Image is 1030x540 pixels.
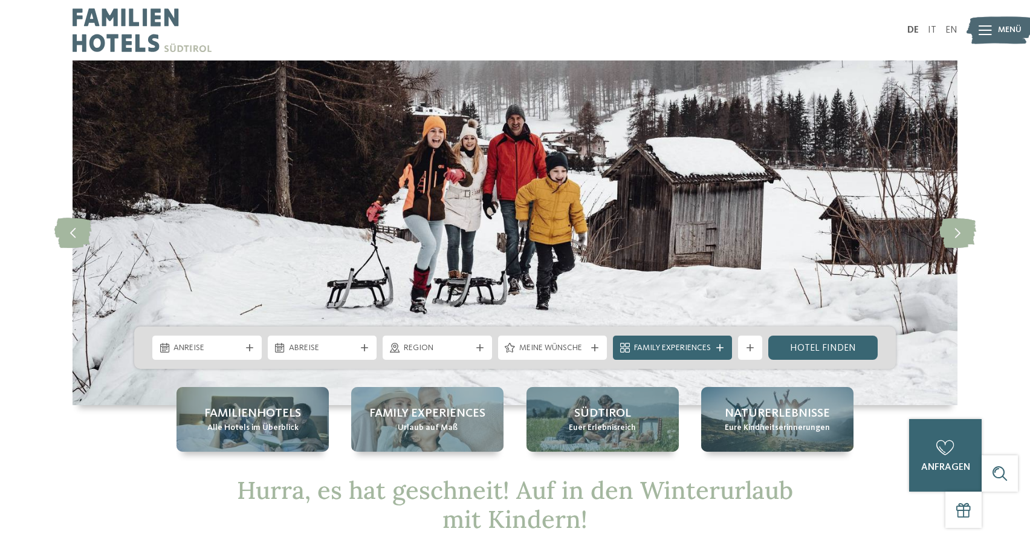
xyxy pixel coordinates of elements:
[404,342,471,354] span: Region
[945,25,957,35] a: EN
[398,422,458,434] span: Urlaub auf Maß
[725,422,830,434] span: Eure Kindheitserinnerungen
[351,387,504,452] a: Winterurlaub mit Kindern? Nur in Südtirol! Family Experiences Urlaub auf Maß
[207,422,299,434] span: Alle Hotels im Überblick
[909,419,982,492] a: anfragen
[177,387,329,452] a: Winterurlaub mit Kindern? Nur in Südtirol! Familienhotels Alle Hotels im Überblick
[73,60,957,405] img: Winterurlaub mit Kindern? Nur in Südtirol!
[526,387,679,452] a: Winterurlaub mit Kindern? Nur in Südtirol! Südtirol Euer Erlebnisreich
[204,405,301,422] span: Familienhotels
[921,463,970,472] span: anfragen
[173,342,241,354] span: Anreise
[928,25,936,35] a: IT
[237,475,793,535] span: Hurra, es hat geschneit! Auf in den Winterurlaub mit Kindern!
[569,422,636,434] span: Euer Erlebnisreich
[701,387,853,452] a: Winterurlaub mit Kindern? Nur in Südtirol! Naturerlebnisse Eure Kindheitserinnerungen
[768,336,878,360] a: Hotel finden
[634,342,711,354] span: Family Experiences
[289,342,356,354] span: Abreise
[907,25,919,35] a: DE
[998,24,1022,36] span: Menü
[519,342,586,354] span: Meine Wünsche
[574,405,631,422] span: Südtirol
[725,405,830,422] span: Naturerlebnisse
[369,405,485,422] span: Family Experiences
